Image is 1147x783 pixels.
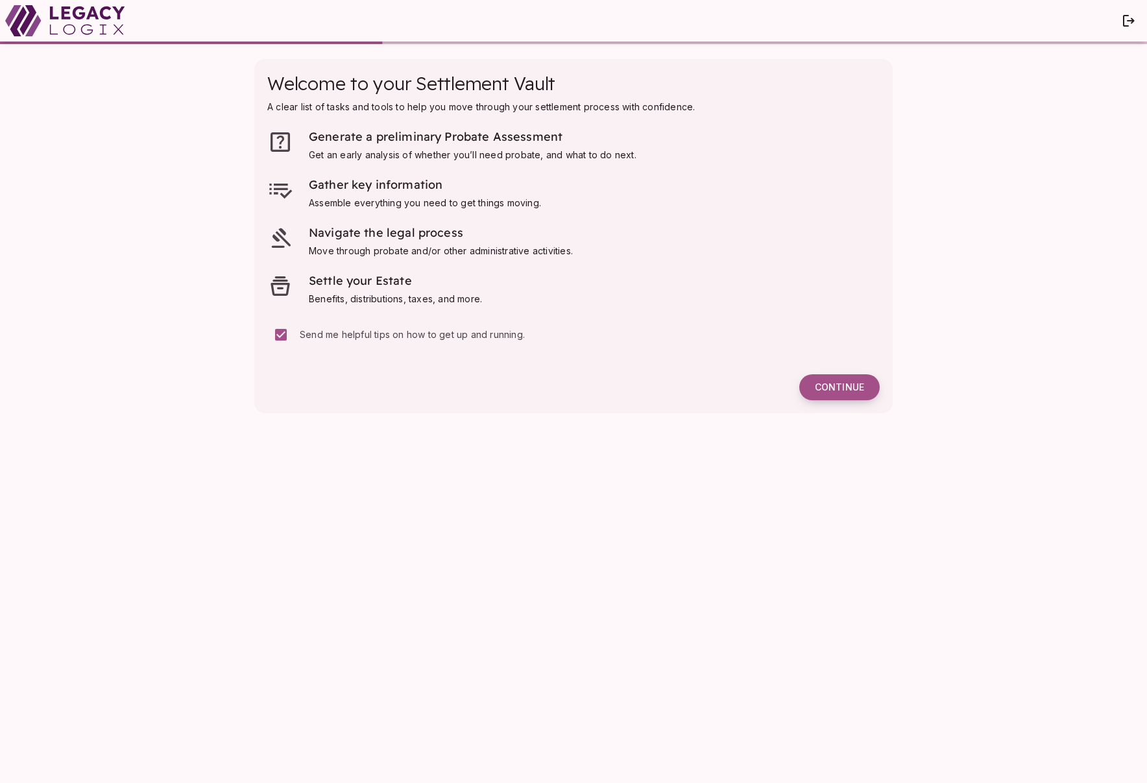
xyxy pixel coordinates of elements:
span: Assemble everything you need to get things moving. [309,197,541,208]
span: Generate a preliminary Probate Assessment [309,129,562,144]
span: Benefits, distributions, taxes, and more. [309,293,482,304]
span: Welcome to your Settlement Vault [267,72,555,95]
span: Continue [815,381,864,393]
span: A clear list of tasks and tools to help you move through your settlement process with confidence. [267,101,695,112]
span: Navigate the legal process [309,225,463,240]
span: Move through probate and/or other administrative activities. [309,245,573,256]
span: Gather key information [309,177,442,192]
span: Send me helpful tips on how to get up and running. [300,329,525,340]
span: Settle your Estate [309,273,412,288]
span: Get an early analysis of whether you’ll need probate, and what to do next. [309,149,636,160]
button: Continue [799,374,880,400]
